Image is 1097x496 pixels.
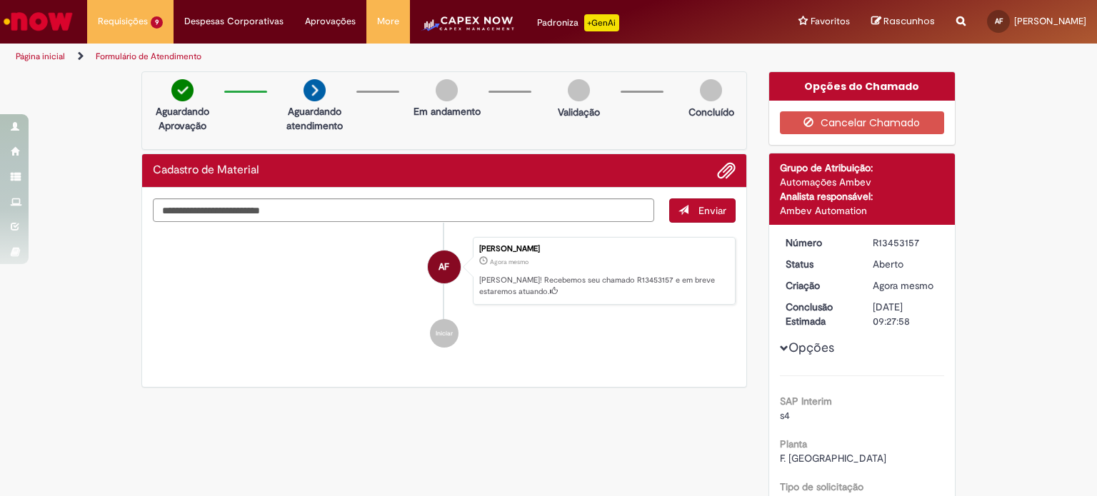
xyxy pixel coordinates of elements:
span: Requisições [98,14,148,29]
div: Opções do Chamado [769,72,956,101]
span: AF [995,16,1003,26]
dt: Conclusão Estimada [775,300,863,328]
button: Adicionar anexos [717,161,736,180]
time: 27/08/2025 15:27:51 [873,279,933,292]
a: Rascunhos [871,15,935,29]
div: Aberto [873,257,939,271]
div: Ana Faria [428,250,461,283]
ul: Histórico de tíquete [153,223,736,363]
span: More [377,14,399,29]
dt: Número [775,236,863,250]
div: Ambev Automation [780,203,945,218]
span: 9 [151,16,163,29]
img: img-circle-grey.png [568,79,590,101]
span: s4 [780,409,790,422]
textarea: Digite sua mensagem aqui... [153,198,654,223]
img: CapexLogo5.png [421,14,516,43]
ul: Trilhas de página [11,44,721,70]
a: Formulário de Atendimento [96,51,201,62]
p: Aguardando atendimento [280,104,349,133]
li: Ana Faria [153,237,736,305]
div: [DATE] 09:27:58 [873,300,939,328]
dt: Criação [775,278,863,293]
div: 27/08/2025 15:27:51 [873,278,939,293]
p: Validação [558,105,600,119]
span: F. [GEOGRAPHIC_DATA] [780,452,886,465]
p: Aguardando Aprovação [148,104,217,133]
span: Aprovações [305,14,356,29]
p: Em andamento [414,104,481,118]
b: Tipo de solicitação [780,480,863,493]
img: img-circle-grey.png [436,79,458,101]
div: Grupo de Atribuição: [780,161,945,175]
div: Automações Ambev [780,175,945,189]
div: [PERSON_NAME] [479,245,728,253]
b: SAP Interim [780,395,832,408]
p: [PERSON_NAME]! Recebemos seu chamado R13453157 e em breve estaremos atuando. [479,275,728,297]
img: check-circle-green.png [171,79,194,101]
img: ServiceNow [1,7,75,36]
span: [PERSON_NAME] [1014,15,1086,27]
dt: Status [775,257,863,271]
p: Concluído [688,105,734,119]
span: Rascunhos [883,14,935,28]
img: img-circle-grey.png [700,79,722,101]
time: 27/08/2025 15:27:51 [490,258,529,266]
span: Agora mesmo [873,279,933,292]
span: AF [439,250,449,284]
div: Padroniza [537,14,619,31]
span: Enviar [698,204,726,217]
span: Agora mesmo [490,258,529,266]
b: Planta [780,437,807,450]
a: Página inicial [16,51,65,62]
p: +GenAi [584,14,619,31]
button: Enviar [669,198,736,223]
div: Analista responsável: [780,189,945,203]
div: R13453157 [873,236,939,250]
button: Cancelar Chamado [780,111,945,134]
h2: Cadastro de Material Histórico de tíquete [153,164,259,177]
span: Favoritos [811,14,850,29]
img: arrow-next.png [304,79,326,101]
span: Despesas Corporativas [184,14,284,29]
